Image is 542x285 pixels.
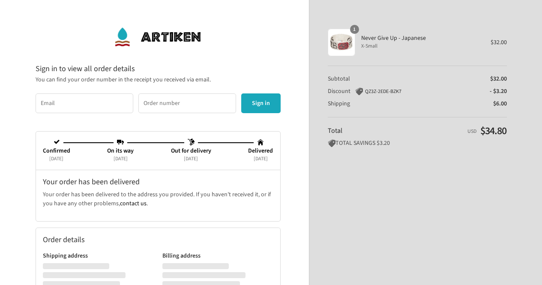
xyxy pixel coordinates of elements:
span: Discount [328,87,350,96]
span: 1 [350,25,359,34]
h2: Order details [43,235,158,245]
th: Subtotal [328,75,436,83]
span: X-Small [361,42,479,50]
span: Confirmed [43,147,70,155]
span: Out for delivery [171,147,211,155]
input: Email [36,93,133,113]
span: $3.20 [377,139,390,147]
h2: Sign in to view all order details [36,64,281,74]
p: Your order has been delivered to the address you provided. If you haven’t received it, or if you ... [43,190,273,208]
img: ArtiKen [114,24,202,50]
span: $32.00 [490,75,507,83]
span: - $3.20 [490,87,507,96]
span: $6.00 [493,99,507,108]
span: QZ3Z-2EDE-BZK7 [365,88,401,95]
span: Never Give Up - Japanese [361,34,479,42]
span: $34.80 [480,123,506,138]
button: Sign in [241,93,281,113]
span: [DATE] [49,155,63,163]
span: [DATE] [254,155,268,163]
h3: Shipping address [43,252,154,260]
span: TOTAL SAVINGS [328,139,375,147]
span: USD [467,128,476,135]
span: Delivered [248,147,273,155]
span: On its way [107,147,134,155]
h3: Billing address [162,252,273,260]
span: Shipping [328,99,350,108]
span: [DATE] [184,155,198,163]
span: $32.00 [491,38,507,47]
h2: Your order has been delivered [43,177,273,187]
a: contact us [120,199,147,208]
input: Order number [138,93,236,113]
span: Total [328,126,342,135]
img: Never Give Up - Japanese - X-Small [328,29,355,56]
span: [DATE] [114,155,128,163]
p: You can find your order number in the receipt you received via email. [36,75,281,84]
